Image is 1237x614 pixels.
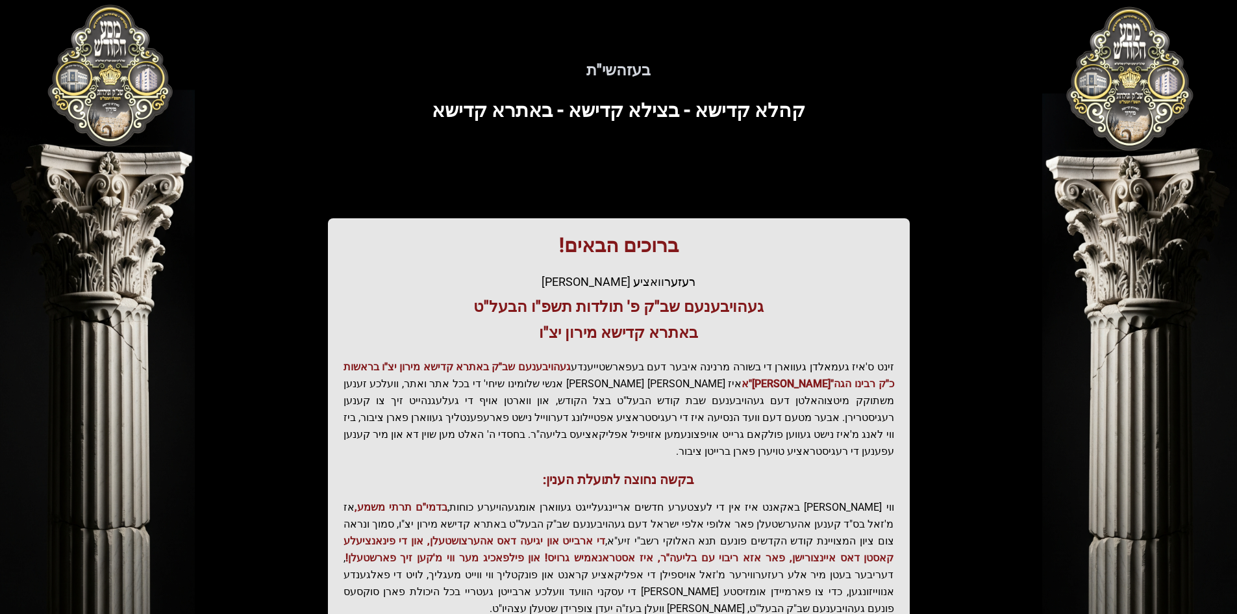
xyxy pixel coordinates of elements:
[432,99,805,122] span: קהלא קדישא - בצילא קדישא - באתרא קדישא
[344,273,894,291] div: רעזערוואציע [PERSON_NAME]
[344,359,894,460] p: זינט ס'איז געמאלדן געווארן די בשורה מרנינה איבער דעם בעפארשטייענדע איז [PERSON_NAME] [PERSON_NAME...
[344,296,894,317] h3: געהויבענעם שב"ק פ' תולדות תשפ"ו הבעל"ט
[344,361,894,390] span: געהויבענעם שב"ק באתרא קדישא מירון יצ"ו בראשות כ"ק רבינו הגה"[PERSON_NAME]"א
[344,470,894,489] h3: בקשה נחוצה לתועלת הענין:
[344,322,894,343] h3: באתרא קדישא מירון יצ"ו
[344,234,894,257] h1: ברוכים הבאים!
[355,501,447,513] span: בדמי"ם תרתי משמע,
[224,60,1014,81] h5: בעזהשי"ת
[344,535,894,564] span: די ארבייט און יגיעה דאס אהערצושטעלן, און די פינאנציעלע קאסטן דאס איינצורישן, פאר אזא ריבוי עם בלי...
